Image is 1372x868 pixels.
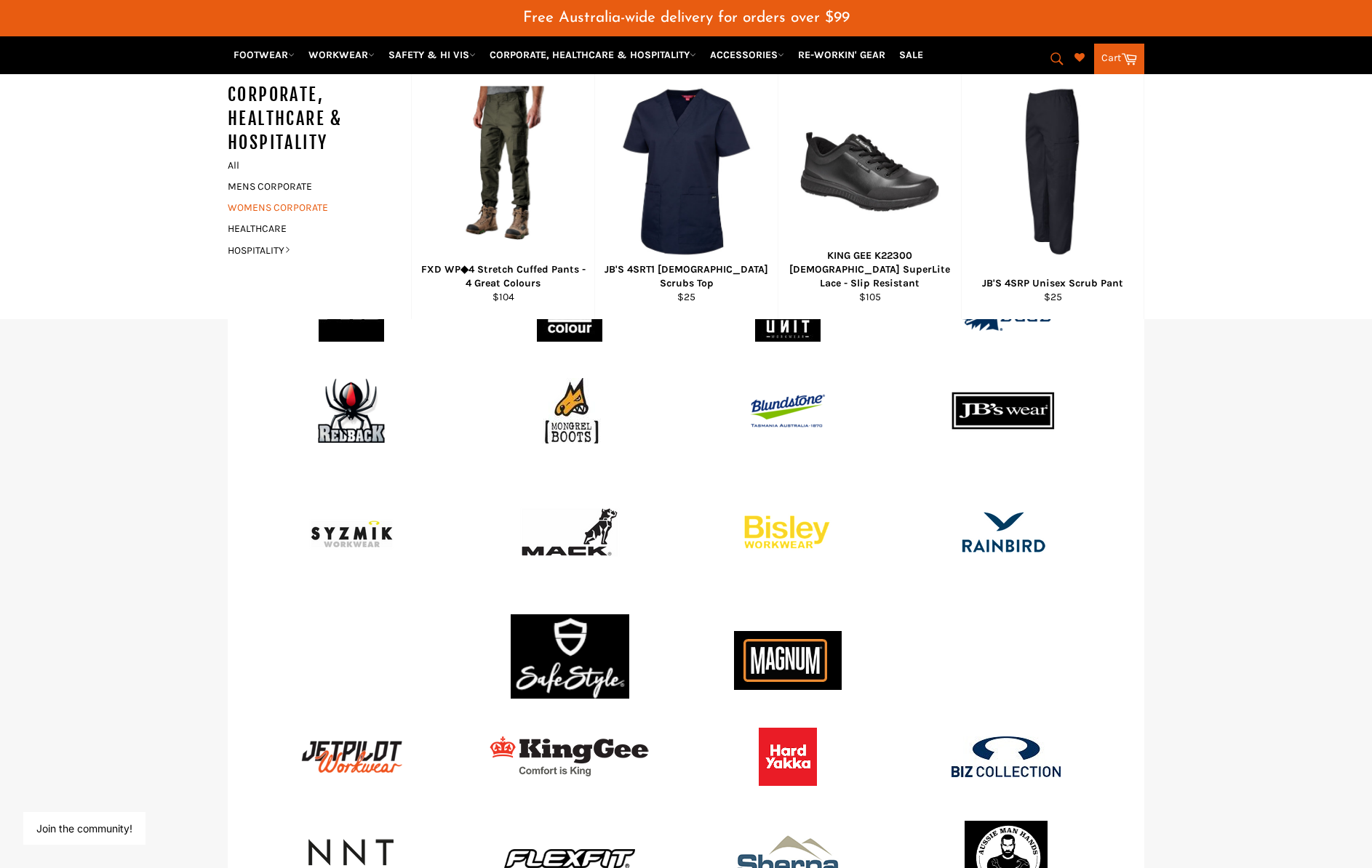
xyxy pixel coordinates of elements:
img: KING GEE K22300 Ladies SuperLite Lace - Workin Gear [797,128,943,215]
a: WORKWEAR [303,42,380,68]
button: Join the community! [36,822,132,835]
a: ACCESSORIES [704,42,790,68]
img: JB'S 4SRP Unisex Scrub Pant - Workin' Gear [983,87,1122,257]
div: $25 [971,290,1135,304]
a: HEALTHCARE [220,218,396,239]
div: JB'S 4SRT1 [DEMOGRAPHIC_DATA] Scrubs Top [605,262,769,291]
a: WOMENS CORPORATE [220,197,396,218]
div: FXD WP◆4 Stretch Cuffed Pants - 4 Great Colours [421,262,586,291]
a: RE-WORKIN' GEAR [792,42,891,68]
div: $25 [605,290,769,304]
a: HOSPITALITY [220,240,396,261]
a: JB'S 4SRT1 Ladies Scrubs Top - Workin' Gear JB'S 4SRT1 [DEMOGRAPHIC_DATA] Scrubs Top $25 [594,68,778,319]
a: JB'S 4SRP Unisex Scrub Pant - Workin' Gear JB'S 4SRP Unisex Scrub Pant $25 [961,68,1144,319]
a: SALE [893,42,929,68]
div: JB'S 4SRP Unisex Scrub Pant [971,276,1135,290]
a: All [220,155,411,176]
div: KING GEE K22300 [DEMOGRAPHIC_DATA] SuperLite Lace - Slip Resistant [788,249,952,291]
a: Cart [1094,44,1144,74]
img: FXD WP◆4 Stretch Cuffed Pants - 4 Great Colours - Workin' Gear [446,87,560,257]
h5: CORPORATE, HEALTHCARE & HOSPITALITY [228,83,411,155]
a: KING GEE K22300 Ladies SuperLite Lace - Workin Gear KING GEE K22300 [DEMOGRAPHIC_DATA] SuperLite ... [778,68,961,319]
a: FXD WP◆4 Stretch Cuffed Pants - 4 Great Colours - Workin' Gear FXD WP◆4 Stretch Cuffed Pants - 4 ... [411,68,594,319]
a: FOOTWEAR [228,42,300,68]
div: $105 [788,290,952,304]
img: JB'S 4SRT1 Ladies Scrubs Top - Workin' Gear [616,87,756,257]
a: CORPORATE, HEALTHCARE & HOSPITALITY [484,42,702,68]
a: MENS CORPORATE [220,176,396,197]
a: SAFETY & HI VIS [383,42,482,68]
span: Free Australia-wide delivery for orders over $99 [523,10,850,25]
div: $104 [421,290,586,304]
